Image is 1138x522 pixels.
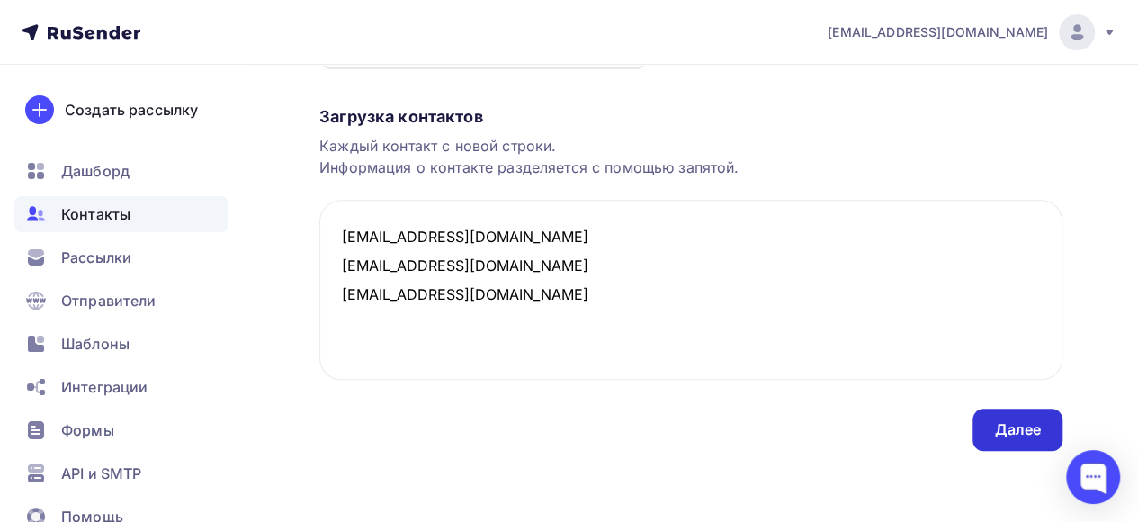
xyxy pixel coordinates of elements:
[14,326,228,362] a: Шаблоны
[14,153,228,189] a: Дашборд
[14,239,228,275] a: Рассылки
[61,290,157,311] span: Отправители
[61,463,141,484] span: API и SMTP
[994,419,1041,440] div: Далее
[61,419,114,441] span: Формы
[61,376,148,398] span: Интеграции
[61,160,130,182] span: Дашборд
[14,196,228,232] a: Контакты
[828,23,1048,41] span: [EMAIL_ADDRESS][DOMAIN_NAME]
[319,135,1062,178] div: Каждый контакт с новой строки. Информация о контакте разделяется с помощью запятой.
[61,203,130,225] span: Контакты
[61,333,130,355] span: Шаблоны
[65,99,198,121] div: Создать рассылку
[319,106,1062,128] div: Загрузка контактов
[14,412,228,448] a: Формы
[828,14,1116,50] a: [EMAIL_ADDRESS][DOMAIN_NAME]
[61,247,131,268] span: Рассылки
[14,283,228,319] a: Отправители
